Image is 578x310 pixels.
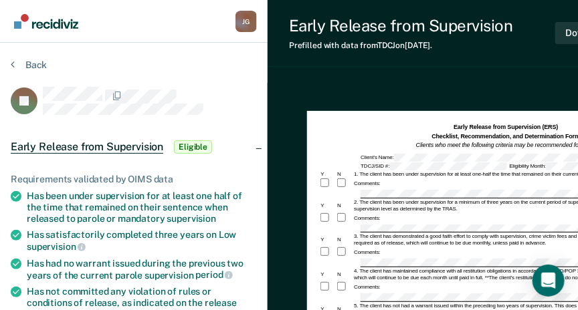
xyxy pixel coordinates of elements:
div: TDCJ/SID #: [359,162,508,170]
div: N [336,202,353,209]
span: Early Release from Supervision [11,140,163,154]
img: Recidiviz [14,14,78,29]
span: supervision [27,241,86,252]
div: Has been under supervision for at least one half of the time that remained on their sentence when... [27,190,257,224]
strong: Early Release from Supervision (ERS) [454,124,558,130]
div: Comments: [353,284,381,291]
div: Prefilled with data from TDCJ on [DATE] . [289,41,513,50]
div: J G [235,11,257,32]
div: Comments: [353,215,381,222]
button: Profile dropdown button [235,11,257,32]
span: period [195,269,233,280]
button: Back [11,59,47,71]
div: Y [319,171,336,178]
div: N [336,237,353,243]
div: Has had no warrant issued during the previous two years of the current parole supervision [27,258,257,281]
div: Early Release from Supervision [289,16,513,35]
div: Comments: [353,180,381,187]
div: Y [319,271,336,278]
div: Open Intercom Messenger [533,265,565,297]
div: N [336,171,353,178]
span: supervision [167,213,216,224]
span: Eligible [174,140,212,154]
div: Y [319,202,336,209]
div: Y [319,237,336,243]
div: Has satisfactorily completed three years on Low [27,229,257,252]
div: Requirements validated by OIMS data [11,174,257,185]
div: N [336,271,353,278]
div: Comments: [353,249,381,256]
